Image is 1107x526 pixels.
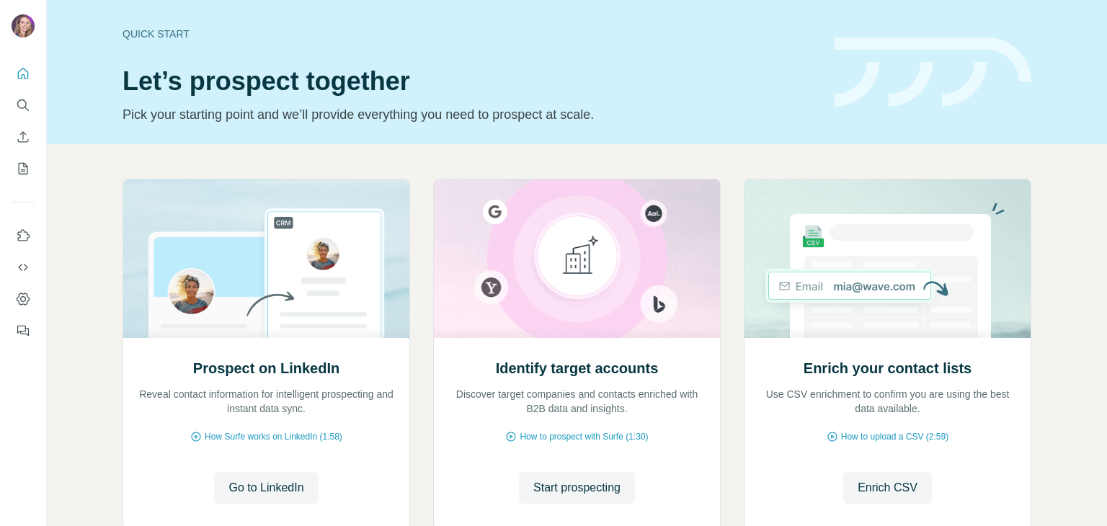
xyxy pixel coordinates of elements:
span: Enrich CSV [858,479,917,496]
img: Avatar [12,14,35,37]
button: Use Surfe API [12,254,35,280]
button: Dashboard [12,286,35,312]
p: Use CSV enrichment to confirm you are using the best data available. [759,387,1016,416]
p: Reveal contact information for intelligent prospecting and instant data sync. [138,387,395,416]
h2: Enrich your contact lists [804,358,972,378]
div: Quick start [123,27,817,41]
img: Prospect on LinkedIn [123,179,410,338]
button: Use Surfe on LinkedIn [12,223,35,249]
img: banner [835,37,1031,107]
span: Start prospecting [533,479,621,496]
button: Enrich CSV [843,472,932,504]
p: Discover target companies and contacts enriched with B2B data and insights. [448,387,706,416]
span: How to prospect with Surfe (1:30) [520,430,648,443]
button: Start prospecting [519,472,635,504]
button: Quick start [12,61,35,86]
span: Go to LinkedIn [228,479,303,496]
button: Enrich CSV [12,124,35,150]
h2: Prospect on LinkedIn [193,358,339,378]
h1: Let’s prospect together [123,67,817,96]
button: Feedback [12,318,35,344]
img: Enrich your contact lists [744,179,1031,338]
span: How Surfe works on LinkedIn (1:58) [205,430,342,443]
span: How to upload a CSV (2:59) [841,430,948,443]
button: Go to LinkedIn [214,472,318,504]
img: Identify target accounts [433,179,721,338]
button: My lists [12,156,35,182]
h2: Identify target accounts [496,358,659,378]
button: Search [12,92,35,118]
p: Pick your starting point and we’ll provide everything you need to prospect at scale. [123,104,817,125]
